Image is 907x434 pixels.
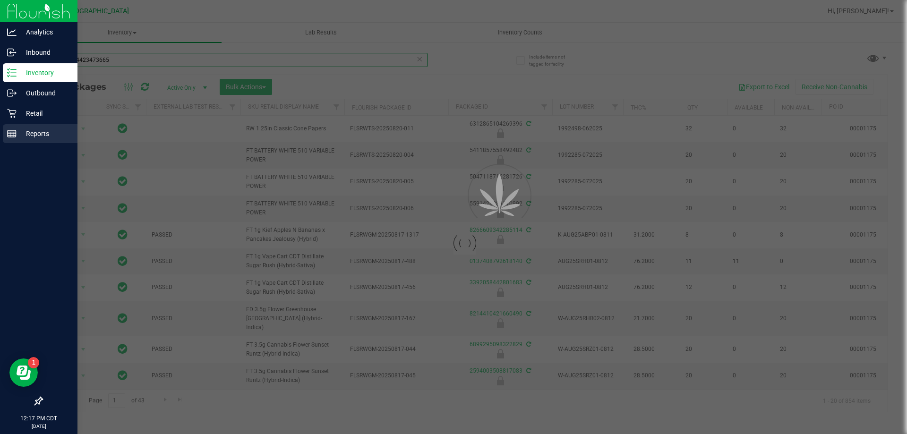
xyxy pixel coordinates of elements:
[7,68,17,77] inline-svg: Inventory
[4,414,73,423] p: 12:17 PM CDT
[17,87,73,99] p: Outbound
[17,108,73,119] p: Retail
[9,358,38,387] iframe: Resource center
[7,129,17,138] inline-svg: Reports
[28,357,39,368] iframe: Resource center unread badge
[7,48,17,57] inline-svg: Inbound
[7,88,17,98] inline-svg: Outbound
[4,423,73,430] p: [DATE]
[7,109,17,118] inline-svg: Retail
[17,26,73,38] p: Analytics
[7,27,17,37] inline-svg: Analytics
[17,67,73,78] p: Inventory
[17,47,73,58] p: Inbound
[17,128,73,139] p: Reports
